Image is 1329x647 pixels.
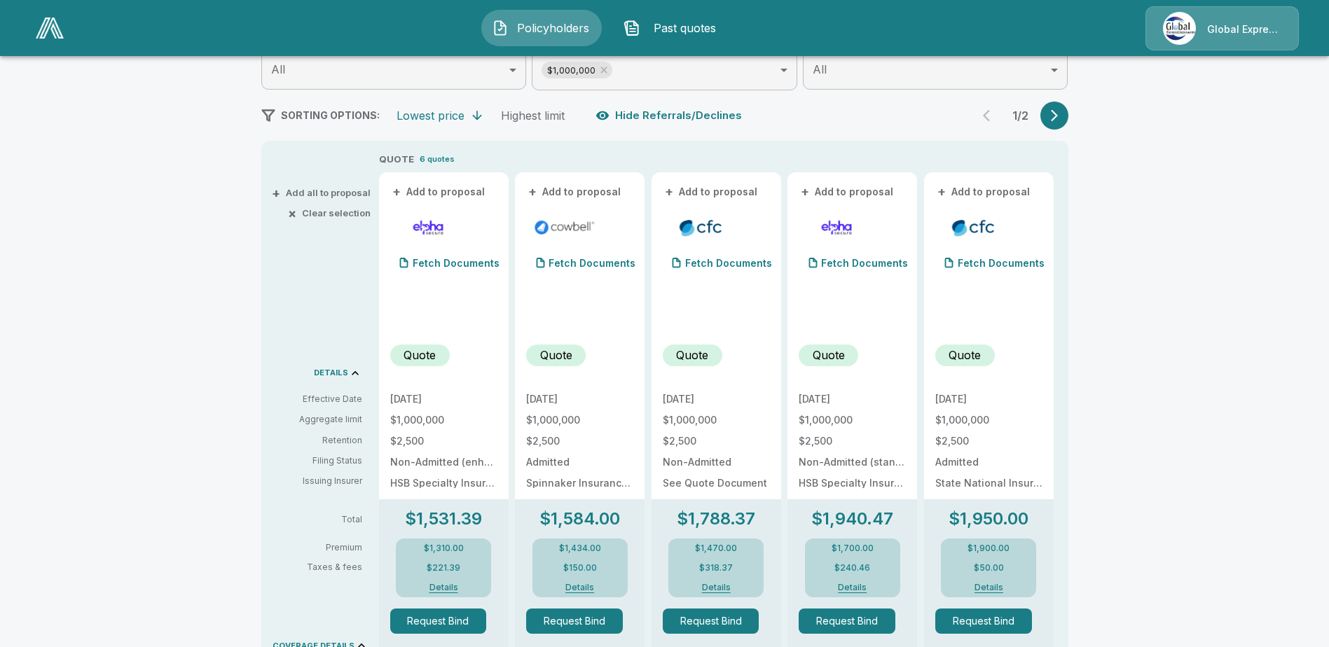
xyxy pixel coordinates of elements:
[663,478,770,488] p: See Quote Document
[663,608,759,634] button: Request Bind
[799,394,906,404] p: [DATE]
[834,564,870,572] p: $240.46
[273,475,362,487] p: Issuing Insurer
[526,184,624,200] button: +Add to proposal
[291,209,371,218] button: ×Clear selection
[799,457,906,467] p: Non-Admitted (standard)
[676,347,708,363] p: Quote
[821,258,908,268] p: Fetch Documents
[799,436,906,446] p: $2,500
[390,457,497,467] p: Non-Admitted (enhanced)
[390,436,497,446] p: $2,500
[526,394,633,404] p: [DATE]
[273,543,373,552] p: Premium
[36,18,64,39] img: AA Logo
[804,217,869,238] img: elphacyberstandard
[677,510,755,527] p: $1,788.37
[663,457,770,467] p: Non-Admitted
[420,153,455,165] p: 6 quotes
[663,608,770,634] span: Request Bind
[799,608,906,634] span: Request Bind
[935,394,1042,404] p: [DATE]
[379,153,414,167] p: QUOTE
[392,187,401,197] span: +
[663,436,770,446] p: $2,500
[935,184,1033,200] button: +Add to proposal
[960,583,1017,592] button: Details
[275,188,371,197] button: +Add all to proposal
[397,109,464,123] div: Lowest price
[941,217,1006,238] img: cfccyberadmitted
[481,10,602,46] button: Policyholders IconPolicyholders
[273,515,373,524] p: Total
[935,415,1042,425] p: $1,000,000
[813,62,827,76] span: All
[801,187,809,197] span: +
[396,217,461,238] img: elphacyberenhanced
[273,563,373,571] p: Taxes & fees
[935,608,1032,634] button: Request Bind
[492,20,509,36] img: Policyholders Icon
[273,393,362,405] p: Effective Date
[390,478,497,488] p: HSB Specialty Insurance Company: rated "A++" by A.M. Best (20%), AXIS Surplus Insurance Company: ...
[695,544,737,552] p: $1,470.00
[668,217,734,238] img: cfccyber
[390,184,488,200] button: +Add to proposal
[514,20,591,36] span: Policyholders
[526,457,633,467] p: Admitted
[799,415,906,425] p: $1,000,000
[813,347,845,363] p: Quote
[273,454,362,467] p: Filing Status
[663,184,761,200] button: +Add to proposal
[540,347,572,363] p: Quote
[415,583,471,592] button: Details
[949,347,981,363] p: Quote
[405,510,482,527] p: $1,531.39
[549,258,635,268] p: Fetch Documents
[404,347,436,363] p: Quote
[563,564,597,572] p: $150.00
[593,102,748,129] button: Hide Referrals/Declines
[937,187,946,197] span: +
[663,415,770,425] p: $1,000,000
[799,608,895,634] button: Request Bind
[935,457,1042,467] p: Admitted
[949,510,1028,527] p: $1,950.00
[832,544,874,552] p: $1,700.00
[685,258,772,268] p: Fetch Documents
[799,478,906,488] p: HSB Specialty Insurance Company: rated "A++" by A.M. Best (20%), AXIS Surplus Insurance Company: ...
[665,187,673,197] span: +
[968,544,1010,552] p: $1,900.00
[273,413,362,426] p: Aggregate limit
[825,583,881,592] button: Details
[613,10,734,46] button: Past quotes IconPast quotes
[528,187,537,197] span: +
[427,564,460,572] p: $221.39
[663,394,770,404] p: [DATE]
[559,544,601,552] p: $1,434.00
[424,544,464,552] p: $1,310.00
[390,608,487,634] button: Request Bind
[390,415,497,425] p: $1,000,000
[273,434,362,447] p: Retention
[935,608,1042,634] span: Request Bind
[935,478,1042,488] p: State National Insurance Company Inc.
[390,394,497,404] p: [DATE]
[974,564,1004,572] p: $50.00
[532,217,597,238] img: cowbellp100
[799,184,897,200] button: +Add to proposal
[314,369,348,377] p: DETAILS
[1007,110,1035,121] p: 1 / 2
[811,510,893,527] p: $1,940.47
[526,415,633,425] p: $1,000,000
[526,478,633,488] p: Spinnaker Insurance Company NAIC #24376, AM Best "A-" (Excellent) Rated.
[539,510,620,527] p: $1,584.00
[646,20,723,36] span: Past quotes
[958,258,1045,268] p: Fetch Documents
[272,188,280,197] span: +
[288,209,296,218] span: ×
[935,436,1042,446] p: $2,500
[390,608,497,634] span: Request Bind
